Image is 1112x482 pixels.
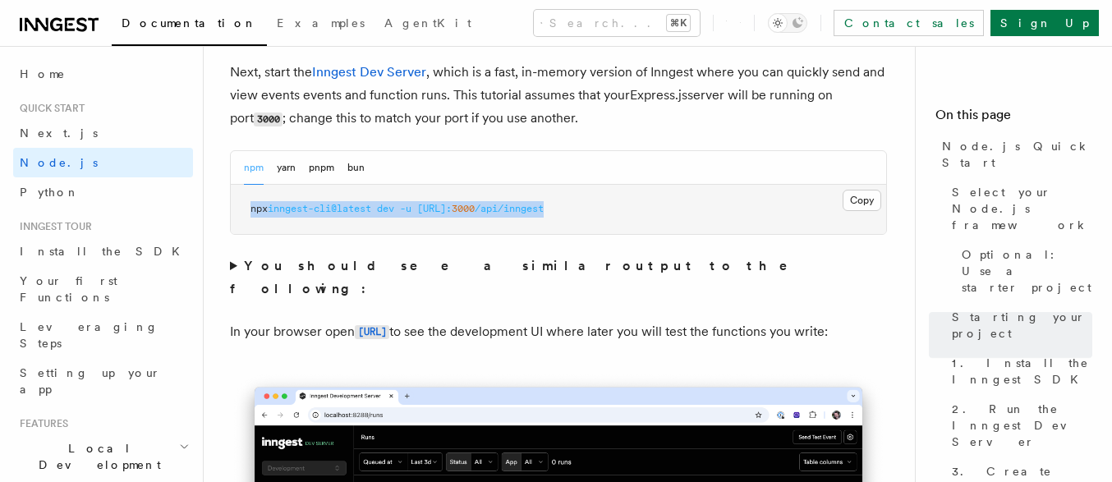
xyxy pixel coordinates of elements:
[955,240,1092,302] a: Optional: Use a starter project
[374,5,481,44] a: AgentKit
[20,66,66,82] span: Home
[20,186,80,199] span: Python
[309,151,334,185] button: pnpm
[942,138,1092,171] span: Node.js Quick Start
[13,148,193,177] a: Node.js
[267,5,374,44] a: Examples
[952,355,1092,388] span: 1. Install the Inngest SDK
[13,417,68,430] span: Features
[230,255,887,301] summary: You should see a similar output to the following:
[534,10,700,36] button: Search...⌘K
[250,203,268,214] span: npx
[945,348,1092,394] a: 1. Install the Inngest SDK
[20,366,161,396] span: Setting up your app
[945,302,1092,348] a: Starting your project
[952,184,1092,233] span: Select your Node.js framework
[347,151,365,185] button: bun
[312,64,426,80] a: Inngest Dev Server
[667,15,690,31] kbd: ⌘K
[122,16,257,30] span: Documentation
[13,440,179,473] span: Local Development
[13,59,193,89] a: Home
[20,156,98,169] span: Node.js
[13,312,193,358] a: Leveraging Steps
[244,151,264,185] button: npm
[20,245,190,258] span: Install the SDK
[20,320,159,350] span: Leveraging Steps
[230,258,811,296] strong: You should see a similar output to the following:
[384,16,471,30] span: AgentKit
[952,401,1092,450] span: 2. Run the Inngest Dev Server
[13,266,193,312] a: Your first Functions
[990,10,1099,36] a: Sign Up
[13,102,85,115] span: Quick start
[945,177,1092,240] a: Select your Node.js framework
[400,203,411,214] span: -u
[277,151,296,185] button: yarn
[962,246,1092,296] span: Optional: Use a starter project
[935,105,1092,131] h4: On this page
[952,309,1092,342] span: Starting your project
[13,220,92,233] span: Inngest tour
[768,13,807,33] button: Toggle dark mode
[268,203,371,214] span: inngest-cli@latest
[230,320,887,344] p: In your browser open to see the development UI where later you will test the functions you write:
[935,131,1092,177] a: Node.js Quick Start
[230,61,887,131] p: Next, start the , which is a fast, in-memory version of Inngest where you can quickly send and vi...
[452,203,475,214] span: 3000
[20,274,117,304] span: Your first Functions
[13,358,193,404] a: Setting up your app
[377,203,394,214] span: dev
[20,126,98,140] span: Next.js
[13,177,193,207] a: Python
[834,10,984,36] a: Contact sales
[13,118,193,148] a: Next.js
[13,434,193,480] button: Local Development
[355,324,389,339] a: [URL]
[945,394,1092,457] a: 2. Run the Inngest Dev Server
[417,203,452,214] span: [URL]:
[277,16,365,30] span: Examples
[355,325,389,339] code: [URL]
[13,236,193,266] a: Install the SDK
[112,5,267,46] a: Documentation
[843,190,881,211] button: Copy
[254,112,283,126] code: 3000
[475,203,544,214] span: /api/inngest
